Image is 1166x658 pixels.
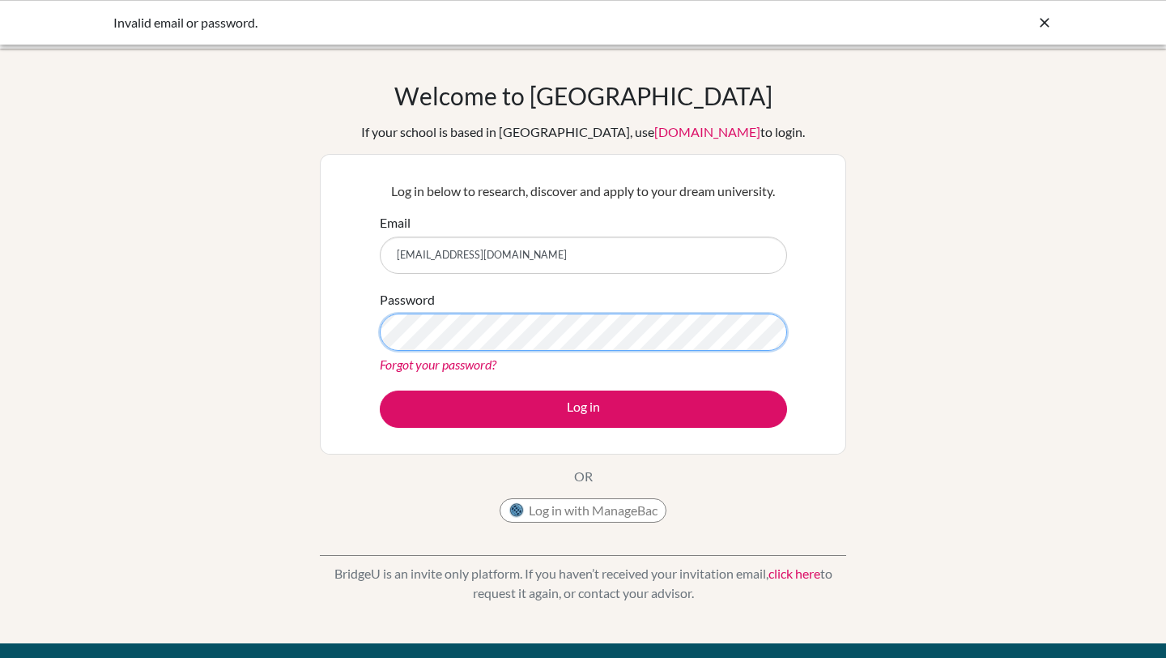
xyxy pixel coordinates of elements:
label: Password [380,290,435,310]
h1: Welcome to [GEOGRAPHIC_DATA] [394,81,772,110]
button: Log in with ManageBac [500,498,666,523]
button: Log in [380,391,787,428]
div: If your school is based in [GEOGRAPHIC_DATA], use to login. [361,122,805,142]
p: BridgeU is an invite only platform. If you haven’t received your invitation email, to request it ... [320,564,846,603]
a: click here [768,566,820,581]
div: Invalid email or password. [113,13,810,32]
p: OR [574,467,593,486]
p: Log in below to research, discover and apply to your dream university. [380,182,787,201]
a: Forgot your password? [380,357,496,372]
label: Email [380,213,411,233]
a: [DOMAIN_NAME] [654,124,760,139]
